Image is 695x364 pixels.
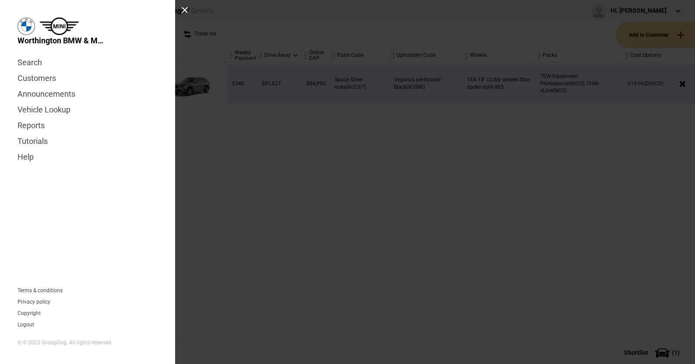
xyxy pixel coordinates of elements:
[18,311,41,316] a: Copyright
[18,118,158,133] a: Reports
[18,149,158,165] a: Help
[18,133,158,149] a: Tutorials
[39,17,79,35] img: mini.png
[18,86,158,102] a: Announcements
[18,299,50,304] a: Privacy policy
[18,55,158,70] a: Search
[18,288,63,293] a: Terms & conditions
[18,322,34,327] button: Logout
[18,102,158,118] a: Vehicle Lookup
[18,70,158,86] a: Customers
[18,35,105,46] span: Worthington BMW & MINI Garage
[18,17,35,35] img: bmw.png
[18,339,158,346] div: © © 2025 SnoopDog. All rights reserved.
